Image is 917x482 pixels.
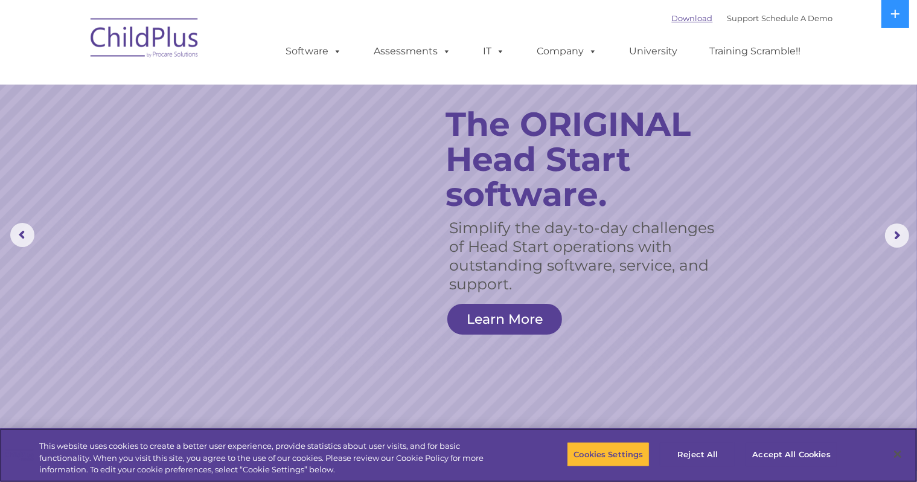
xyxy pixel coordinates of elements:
a: Training Scramble!! [698,39,813,63]
button: Reject All [660,442,735,467]
a: Learn More [447,304,562,335]
div: This website uses cookies to create a better user experience, provide statistics about user visit... [39,440,504,476]
img: ChildPlus by Procare Solutions [85,10,205,70]
a: Software [274,39,354,63]
a: University [618,39,690,63]
span: Phone number [168,129,219,138]
span: Last name [168,80,205,89]
a: Download [672,13,713,23]
rs-layer: Simplify the day-to-day challenges of Head Start operations with outstanding software, service, a... [449,219,718,294]
a: Assessments [362,39,464,63]
button: Close [884,441,911,468]
button: Accept All Cookies [746,442,837,467]
a: Schedule A Demo [762,13,833,23]
a: Support [727,13,759,23]
font: | [672,13,833,23]
rs-layer: The ORIGINAL Head Start software. [446,107,732,212]
a: IT [471,39,517,63]
button: Cookies Settings [567,442,650,467]
a: Company [525,39,610,63]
